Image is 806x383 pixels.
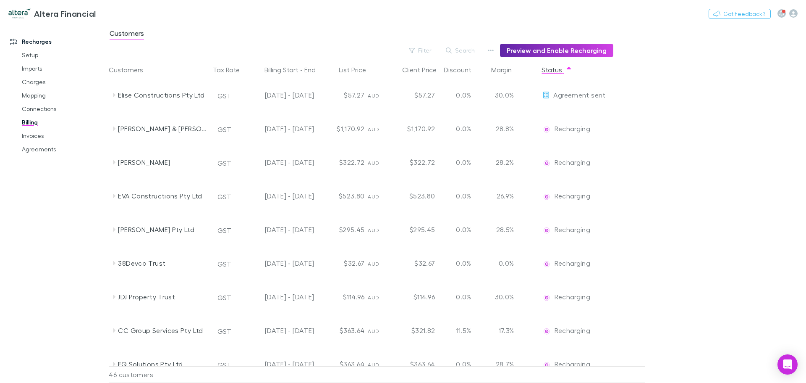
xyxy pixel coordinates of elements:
[368,193,379,200] span: AUD
[317,246,368,280] div: $32.67
[444,61,482,78] button: Discount
[118,246,207,280] div: 38Devco Trust
[13,89,113,102] a: Mapping
[492,258,514,268] p: 0.0%
[245,213,314,246] div: [DATE] - [DATE]
[339,61,376,78] div: List Price
[492,124,514,134] p: 28.8%
[317,314,368,347] div: $363.64
[214,89,235,103] button: GST
[542,159,551,167] img: Recharging
[245,112,314,145] div: [DATE] - [DATE]
[214,325,235,338] button: GST
[438,314,489,347] div: 11.5%
[368,328,379,334] span: AUD
[109,78,649,112] div: Elise Constructions Pty LtdGST[DATE] - [DATE]$57.27AUD$57.270.0%30.0%EditAgreement sent
[214,190,235,203] button: GST
[555,192,590,200] span: Recharging
[388,347,438,381] div: $363.64
[438,347,489,381] div: 0.0%
[213,61,250,78] button: Tax Rate
[118,179,207,213] div: EVA Constructions Pty Ltd
[542,226,551,235] img: Recharging
[317,213,368,246] div: $295.45
[214,257,235,271] button: GST
[438,112,489,145] div: 0.0%
[109,246,649,280] div: 38Devco TrustGST[DATE] - [DATE]$32.67AUD$32.670.0%0.0%EditRechargingRecharging
[214,358,235,372] button: GST
[109,280,649,314] div: JDJ Property TrustGST[DATE] - [DATE]$114.96AUD$114.960.0%30.0%EditRechargingRecharging
[438,78,489,112] div: 0.0%
[13,116,113,129] a: Billing
[492,325,514,335] p: 17.3%
[13,62,113,75] a: Imports
[109,314,649,347] div: CC Group Services Pty LtdGST[DATE] - [DATE]$363.64AUD$321.8211.5%17.3%EditRechargingRecharging
[264,61,326,78] button: Billing Start - End
[388,78,438,112] div: $57.27
[388,112,438,145] div: $1,170.92
[13,143,113,156] a: Agreements
[118,78,207,112] div: Elise Constructions Pty Ltd
[709,9,771,19] button: Got Feedback?
[492,90,514,100] p: 30.0%
[402,61,447,78] div: Client Price
[542,61,572,78] button: Status
[555,326,590,334] span: Recharging
[492,292,514,302] p: 30.0%
[8,8,31,18] img: Altera Financial's Logo
[438,213,489,246] div: 0.0%
[214,156,235,170] button: GST
[109,112,649,145] div: [PERSON_NAME] & [PERSON_NAME]GST[DATE] - [DATE]$1,170.92AUD$1,170.920.0%28.8%EditRechargingRechar...
[317,179,368,213] div: $523.80
[109,213,649,246] div: [PERSON_NAME] Pty LtdGST[DATE] - [DATE]$295.45AUD$295.450.0%28.5%EditRechargingRecharging
[542,361,551,369] img: Recharging
[109,145,649,179] div: [PERSON_NAME]GST[DATE] - [DATE]$322.72AUD$322.720.0%28.2%EditRechargingRecharging
[245,314,314,347] div: [DATE] - [DATE]
[109,347,649,381] div: EQ Solutions Pty LtdGST[DATE] - [DATE]$363.64AUD$363.640.0%28.7%EditRechargingRecharging
[368,92,379,99] span: AUD
[542,293,551,302] img: Recharging
[368,227,379,233] span: AUD
[491,61,522,78] button: Margin
[245,280,314,314] div: [DATE] - [DATE]
[317,280,368,314] div: $114.96
[438,179,489,213] div: 0.0%
[110,29,144,40] span: Customers
[500,44,613,57] button: Preview and Enable Recharging
[118,213,207,246] div: [PERSON_NAME] Pty Ltd
[13,102,113,116] a: Connections
[109,179,649,213] div: EVA Constructions Pty LtdGST[DATE] - [DATE]$523.80AUD$523.800.0%26.9%EditRechargingRecharging
[438,246,489,280] div: 0.0%
[492,157,514,167] p: 28.2%
[555,360,590,368] span: Recharging
[388,179,438,213] div: $523.80
[2,35,113,48] a: Recharges
[245,179,314,213] div: [DATE] - [DATE]
[555,124,590,132] span: Recharging
[555,259,590,267] span: Recharging
[777,354,798,375] div: Open Intercom Messenger
[492,359,514,369] p: 28.7%
[388,314,438,347] div: $321.82
[542,193,551,201] img: Recharging
[118,280,207,314] div: JDJ Property Trust
[438,280,489,314] div: 0.0%
[245,78,314,112] div: [DATE] - [DATE]
[442,45,480,55] button: Search
[542,260,551,268] img: Recharging
[34,8,96,18] h3: Altera Financial
[245,145,314,179] div: [DATE] - [DATE]
[368,160,379,166] span: AUD
[553,91,605,99] span: Agreement sent
[368,362,379,368] span: AUD
[368,126,379,132] span: AUD
[214,123,235,136] button: GST
[405,45,437,55] button: Filter
[214,291,235,304] button: GST
[368,261,379,267] span: AUD
[388,145,438,179] div: $322.72
[109,366,209,383] div: 46 customers
[555,225,590,233] span: Recharging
